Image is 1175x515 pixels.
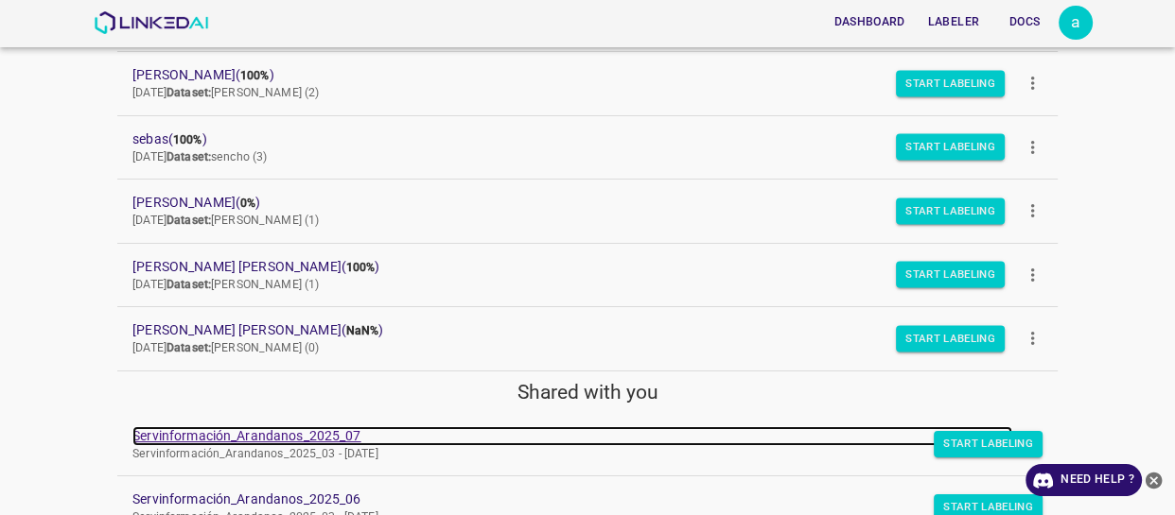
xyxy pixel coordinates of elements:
span: [DATE] [PERSON_NAME] (0) [132,341,319,354]
button: more [1011,253,1054,296]
button: Docs [994,7,1055,38]
button: Start Labeling [896,325,1005,352]
b: 100% [240,69,270,82]
a: Dashboard [822,3,916,42]
span: [PERSON_NAME] [PERSON_NAME] ( ) [132,257,1012,277]
button: Start Labeling [896,262,1005,288]
button: more [1011,318,1054,360]
span: sebas ( ) [132,129,1012,149]
b: Dataset: [167,278,211,291]
button: more [1011,62,1054,105]
span: [DATE] sencho (3) [132,150,267,163]
button: Start Labeling [896,70,1005,96]
b: 0% [240,197,255,210]
a: [PERSON_NAME](0%)[DATE]Dataset:[PERSON_NAME] (1) [117,180,1058,243]
a: Servinformación_Arandanos_2025_06 [132,489,1012,509]
span: [DATE] [PERSON_NAME] (1) [132,278,319,291]
b: NaN% [346,324,379,337]
div: a [1059,6,1093,40]
a: Labeler [917,3,991,42]
b: Dataset: [167,86,211,99]
button: Dashboard [826,7,912,38]
p: Servinformación_Arandanos_2025_03 - [DATE] [132,446,1012,463]
b: 100% [346,261,376,274]
button: close-help [1142,464,1166,496]
a: sebas(100%)[DATE]Dataset:sencho (3) [117,116,1058,180]
button: more [1011,190,1054,232]
a: Servinformación_Arandanos_2025_07 [132,426,1012,446]
button: Labeler [921,7,987,38]
b: 100% [173,133,202,146]
a: [PERSON_NAME] [PERSON_NAME](NaN%)[DATE]Dataset:[PERSON_NAME] (0) [117,307,1058,370]
button: Start Labeling [934,431,1043,457]
span: [DATE] [PERSON_NAME] (1) [132,214,319,227]
a: Need Help ? [1026,464,1142,496]
span: [PERSON_NAME] ( ) [132,193,1012,213]
span: [PERSON_NAME] ( ) [132,65,1012,85]
a: [PERSON_NAME] [PERSON_NAME](100%)[DATE]Dataset:[PERSON_NAME] (1) [117,244,1058,307]
a: Docs [991,3,1059,42]
h5: Shared with you [117,379,1058,405]
a: [PERSON_NAME](100%)[DATE]Dataset:[PERSON_NAME] (2) [117,52,1058,115]
button: Start Labeling [896,197,1005,224]
span: [PERSON_NAME] [PERSON_NAME] ( ) [132,320,1012,340]
button: Open settings [1059,6,1093,40]
b: Dataset: [167,150,211,163]
button: Start Labeling [896,134,1005,161]
img: LinkedAI [94,11,208,34]
button: more [1011,126,1054,168]
b: Dataset: [167,341,211,354]
span: [DATE] [PERSON_NAME] (2) [132,86,319,99]
b: Dataset: [167,214,211,227]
